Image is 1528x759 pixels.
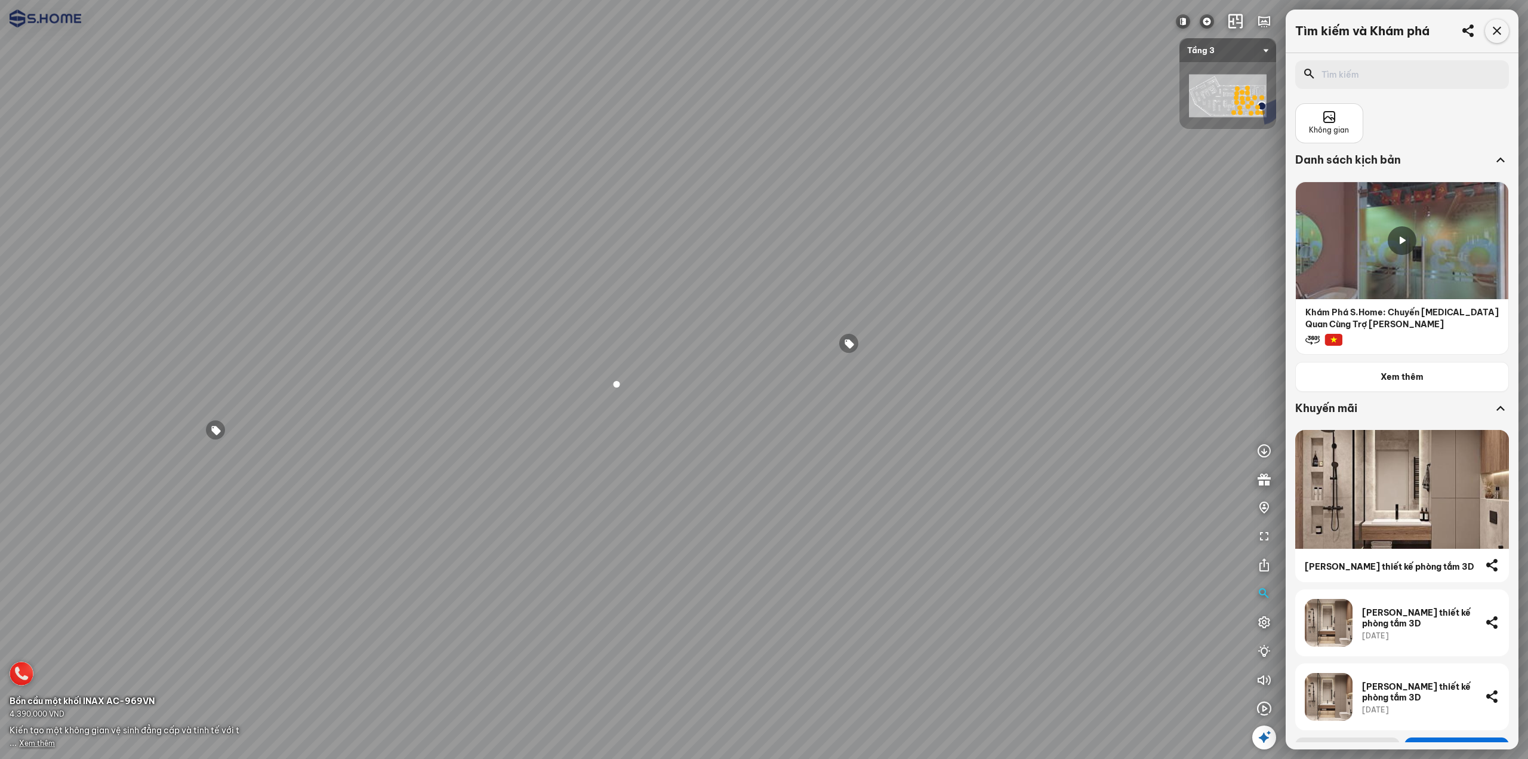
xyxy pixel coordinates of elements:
span: Tầng 3 [1187,38,1268,62]
span: Xem thêm [19,739,55,748]
div: Danh sách kịch bản [1295,153,1492,167]
span: Không gian [1309,125,1349,136]
div: [PERSON_NAME] thiết kế phòng tắm 3D [1362,607,1475,629]
div: [DATE] [1362,705,1475,715]
span: ... [10,738,55,748]
img: lang-vn.png [1324,334,1342,346]
img: logo [10,10,81,27]
img: shome_ha_dong_l_EDTARCY6XNHH.png [1189,75,1267,118]
div: [PERSON_NAME] thiết kế phòng tắm 3D [1305,561,1475,572]
div: Danh sách kịch bản [1295,153,1509,182]
div: Tìm kiếm và Khám phá [1295,24,1430,38]
button: Xem thêm [1295,362,1509,392]
img: logo [1200,14,1214,29]
input: Tìm kiếm [1321,69,1490,81]
div: [PERSON_NAME] thiết kế phòng tắm 3D [1362,681,1475,703]
div: Khuyến mãi [1295,401,1509,430]
div: [DATE] [1362,631,1475,641]
img: Đóng [1176,14,1190,29]
div: Khuyến mãi [1295,401,1492,416]
p: Khám Phá S.Home: Chuyến [MEDICAL_DATA] Quan Cùng Trợ [PERSON_NAME] [1296,299,1508,330]
span: Xem thêm [1381,371,1424,383]
img: hotline_icon_VCHHFN9JCFPE.png [10,662,33,686]
img: Style_gift_EGDFYRADE66.svg [1257,472,1271,487]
